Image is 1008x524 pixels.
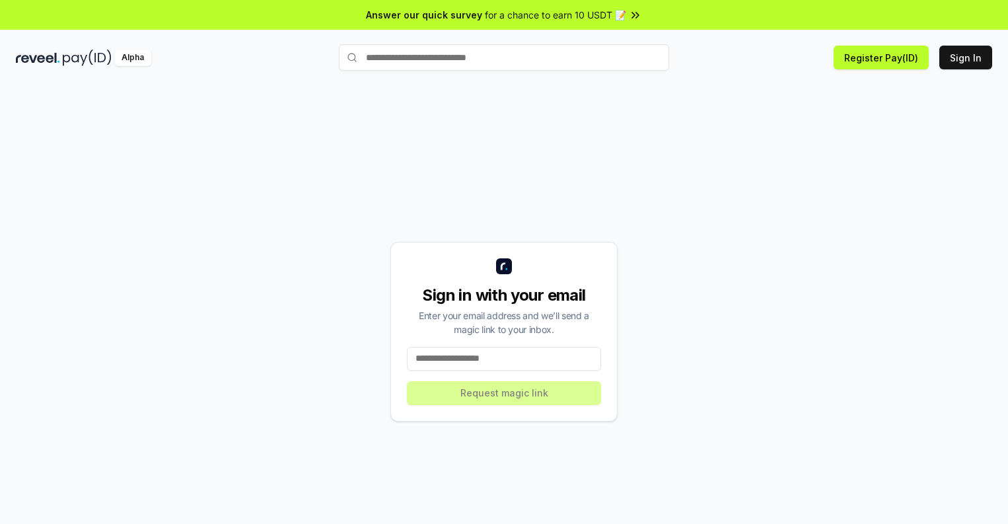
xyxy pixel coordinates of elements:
button: Register Pay(ID) [834,46,929,69]
img: reveel_dark [16,50,60,66]
button: Sign In [939,46,992,69]
div: Sign in with your email [407,285,601,306]
img: pay_id [63,50,112,66]
div: Enter your email address and we’ll send a magic link to your inbox. [407,309,601,336]
img: logo_small [496,258,512,274]
span: Answer our quick survey [366,8,482,22]
div: Alpha [114,50,151,66]
span: for a chance to earn 10 USDT 📝 [485,8,626,22]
